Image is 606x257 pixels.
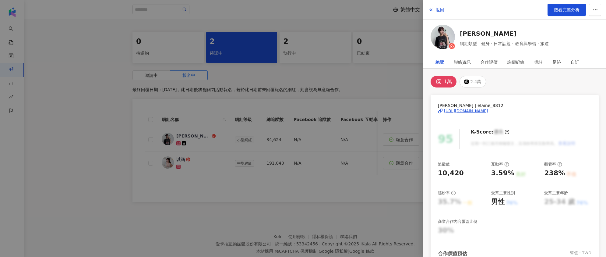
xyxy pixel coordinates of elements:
div: 商業合作內容覆蓋比例 [438,219,477,224]
div: 聯絡資訊 [454,56,471,68]
div: 1萬 [444,77,452,86]
div: [URL][DOMAIN_NAME] [444,108,488,114]
span: 網紅類型：健身 · 日常話題 · 教育與學習 · 旅遊 [460,40,549,47]
div: 漲粉率 [438,190,456,196]
a: [URL][DOMAIN_NAME] [438,108,591,114]
div: 備註 [534,56,543,68]
span: 觀看完整分析 [554,7,580,12]
div: K-Score : [471,129,509,135]
div: 詢價紀錄 [507,56,524,68]
img: KOL Avatar [431,25,455,49]
div: 合作價值預估 [438,250,467,257]
div: 自訂 [571,56,579,68]
div: 幣值：TWD [570,250,591,257]
div: 追蹤數 [438,162,450,167]
div: 足跡 [552,56,561,68]
a: [PERSON_NAME] [460,29,549,38]
div: 互動率 [491,162,509,167]
div: 受眾主要年齡 [544,190,568,196]
button: 2.4萬 [460,76,486,87]
div: 觀看率 [544,162,562,167]
div: 10,420 [438,169,464,178]
div: 3.59% [491,169,514,178]
div: 受眾主要性別 [491,190,515,196]
div: 總覽 [435,56,444,68]
div: 238% [544,169,565,178]
button: 1萬 [431,76,456,87]
div: 2.4萬 [470,77,481,86]
div: 合作評價 [481,56,498,68]
a: 觀看完整分析 [548,4,586,16]
span: [PERSON_NAME] | elaine_8812 [438,102,591,109]
a: KOL Avatar [431,25,455,51]
div: 男性 [491,197,505,207]
button: 返回 [428,4,445,16]
span: 返回 [436,7,444,12]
